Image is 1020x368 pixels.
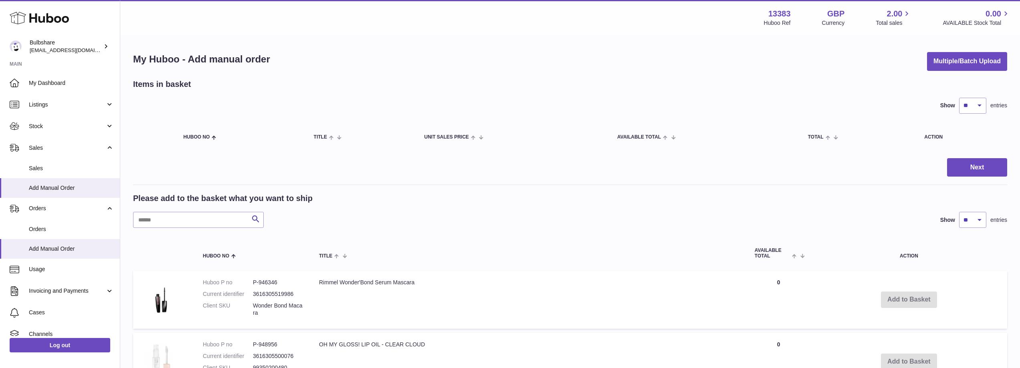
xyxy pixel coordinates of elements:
[755,248,790,258] span: AVAILABLE Total
[424,135,469,140] span: Unit Sales Price
[811,240,1007,266] th: Action
[29,309,114,316] span: Cases
[133,53,270,66] h1: My Huboo - Add manual order
[986,8,1001,19] span: 0.00
[29,245,114,253] span: Add Manual Order
[203,352,253,360] dt: Current identifier
[990,216,1007,224] span: entries
[29,123,105,130] span: Stock
[29,144,105,152] span: Sales
[768,8,791,19] strong: 13383
[943,8,1010,27] a: 0.00 AVAILABLE Stock Total
[747,271,811,329] td: 0
[253,302,303,317] dd: Wonder Bond Macara
[990,102,1007,109] span: entries
[887,8,903,19] span: 2.00
[29,79,114,87] span: My Dashboard
[947,158,1007,177] button: Next
[253,279,303,286] dd: P-946346
[808,135,824,140] span: Total
[29,265,114,273] span: Usage
[924,135,999,140] div: Action
[940,216,955,224] label: Show
[617,135,661,140] span: AVAILABLE Total
[133,79,191,90] h2: Items in basket
[311,271,747,329] td: Rimmel Wonder'Bond Serum Mascara
[253,290,303,298] dd: 3616305519986
[319,253,332,259] span: Title
[764,19,791,27] div: Huboo Ref
[203,290,253,298] dt: Current identifier
[203,341,253,348] dt: Huboo P no
[876,19,911,27] span: Total sales
[203,302,253,317] dt: Client SKU
[827,8,844,19] strong: GBP
[30,39,102,54] div: Bulbshare
[253,352,303,360] dd: 3616305500076
[314,135,327,140] span: Title
[10,40,22,52] img: rimmellive@bulbshare.com
[29,184,114,192] span: Add Manual Order
[876,8,911,27] a: 2.00 Total sales
[203,253,229,259] span: Huboo no
[141,279,181,319] img: Rimmel Wonder'Bond Serum Mascara
[29,205,105,212] span: Orders
[29,287,105,295] span: Invoicing and Payments
[29,330,114,338] span: Channels
[29,225,114,233] span: Orders
[203,279,253,286] dt: Huboo P no
[822,19,845,27] div: Currency
[253,341,303,348] dd: P-948956
[30,47,118,53] span: [EMAIL_ADDRESS][DOMAIN_NAME]
[927,52,1007,71] button: Multiple/Batch Upload
[133,193,313,204] h2: Please add to the basket what you want to ship
[940,102,955,109] label: Show
[29,165,114,172] span: Sales
[10,338,110,352] a: Log out
[943,19,1010,27] span: AVAILABLE Stock Total
[183,135,210,140] span: Huboo no
[29,101,105,109] span: Listings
